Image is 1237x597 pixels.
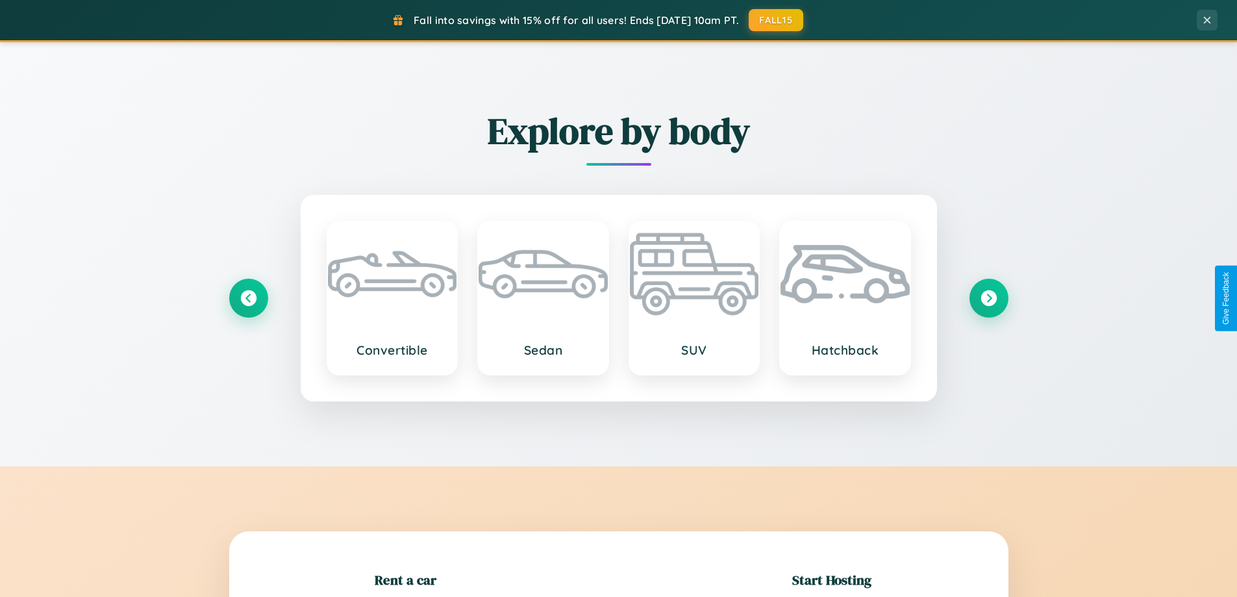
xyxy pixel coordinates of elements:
[341,342,444,358] h3: Convertible
[229,106,1008,156] h2: Explore by body
[643,342,746,358] h3: SUV
[492,342,595,358] h3: Sedan
[1221,272,1231,325] div: Give Feedback
[414,14,739,27] span: Fall into savings with 15% off for all users! Ends [DATE] 10am PT.
[792,570,871,589] h2: Start Hosting
[375,570,436,589] h2: Rent a car
[793,342,897,358] h3: Hatchback
[749,9,803,31] button: FALL15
